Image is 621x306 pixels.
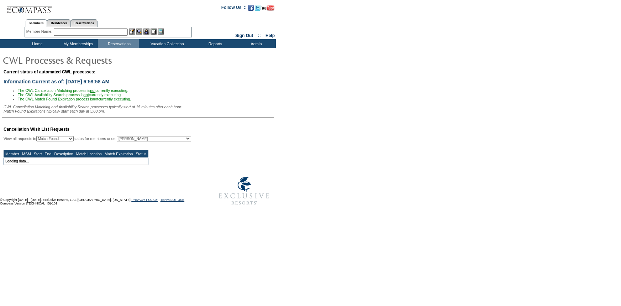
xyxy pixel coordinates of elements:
[90,88,95,93] u: not
[57,39,98,48] td: My Memberships
[129,28,135,35] img: b_edit.gif
[221,4,247,13] td: Follow Us ::
[47,19,71,27] a: Residences
[93,97,98,101] u: not
[131,198,158,202] a: PRIVACY POLICY
[71,19,98,27] a: Reservations
[4,69,95,74] span: Current status of automated CWL processes:
[26,19,47,27] a: Members
[105,152,133,156] a: Match Expiration
[4,158,148,165] td: Loading data...
[255,7,260,11] a: Follow us on Twitter
[265,33,275,38] a: Help
[26,28,54,35] div: Member Name:
[136,152,146,156] a: Status
[4,79,109,84] span: Information Current as of: [DATE] 6:58:58 AM
[4,136,191,141] div: View all requests in status for members under
[194,39,235,48] td: Reports
[139,39,194,48] td: Vacation Collection
[4,127,69,132] span: Cancellation Wish List Requests
[255,5,260,11] img: Follow us on Twitter
[212,173,276,209] img: Exclusive Resorts
[151,28,157,35] img: Reservations
[262,7,274,11] a: Subscribe to our YouTube Channel
[248,5,254,11] img: Become our fan on Facebook
[136,28,142,35] img: View
[84,93,89,97] u: not
[235,33,253,38] a: Sign Out
[262,5,274,11] img: Subscribe to our YouTube Channel
[22,152,31,156] a: MSM
[160,198,185,202] a: TERMS OF USE
[248,7,254,11] a: Become our fan on Facebook
[143,28,149,35] img: Impersonate
[235,39,276,48] td: Admin
[54,152,73,156] a: Description
[98,39,139,48] td: Reservations
[158,28,164,35] img: b_calculator.gif
[18,97,131,101] span: The CWL Match Found Expiration process is currently executing.
[44,152,51,156] a: End
[34,152,42,156] a: Start
[5,152,19,156] a: Member
[4,105,274,113] div: CWL Cancellation Matching and Availability Search processes typically start at 15 minutes after e...
[18,88,128,93] span: The CWL Cancellation Matching process is currently executing.
[16,39,57,48] td: Home
[18,93,122,97] span: The CWL Availability Search process is currently executing.
[258,33,261,38] span: ::
[76,152,102,156] a: Match Location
